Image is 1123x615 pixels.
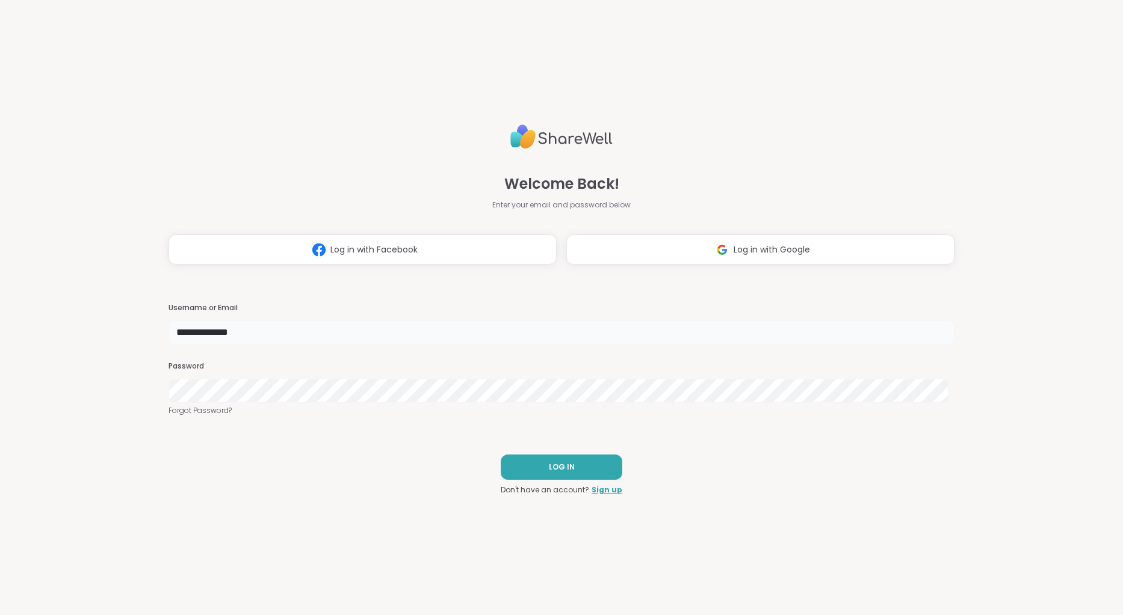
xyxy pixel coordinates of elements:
a: Forgot Password? [169,405,954,416]
span: LOG IN [549,462,575,473]
span: Welcome Back! [504,173,619,195]
img: ShareWell Logomark [308,239,330,261]
button: Log in with Google [566,234,954,265]
img: ShareWell Logomark [711,239,734,261]
button: Log in with Facebook [169,234,557,265]
span: Don't have an account? [501,485,589,495]
button: LOG IN [501,454,622,480]
span: Enter your email and password below [492,200,631,210]
h3: Username or Email [169,303,954,313]
span: Log in with Google [734,243,810,256]
a: Sign up [592,485,622,495]
img: ShareWell Logo [510,120,613,154]
h3: Password [169,361,954,372]
span: Log in with Facebook [330,243,418,256]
